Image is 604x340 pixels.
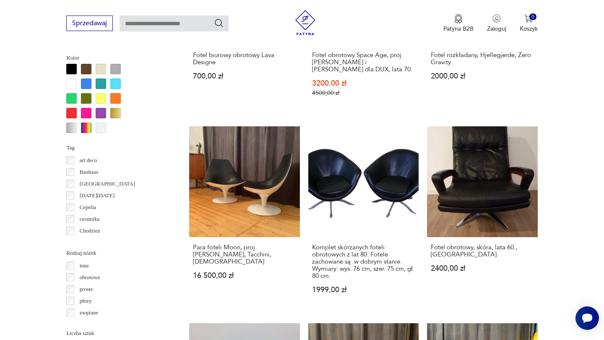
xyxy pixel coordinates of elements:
a: Sprzedawaj [66,21,113,27]
p: Patyna B2B [443,25,474,33]
img: Ikonka użytkownika [492,14,501,23]
p: 700,00 zł [193,73,296,80]
p: płozy [80,296,92,306]
p: 4500,00 zł [312,89,415,97]
p: Tag [66,143,169,152]
p: Ćmielów [80,238,100,247]
p: Rodzaj nóżek [66,248,169,258]
h3: Komplet skórzanych foteli obrotowych z lat 80. Fotele zachowane są w dobrym stanie. Wymiary: wys.... [312,244,415,280]
p: 2000,00 zł [431,73,534,80]
a: Ikona medaluPatyna B2B [443,14,474,33]
p: Liczba sztuk [66,329,169,338]
p: Chodzież [80,226,100,235]
p: inne [80,261,89,270]
div: 0 [529,13,536,21]
p: art deco [80,156,97,165]
p: Zaloguj [487,25,506,33]
p: proste [80,285,93,294]
h3: Fotel rozkładany, Hjellegjerde, Zero Gravity [431,52,534,66]
button: Zaloguj [487,14,506,33]
p: Kolor [66,53,169,63]
p: ceramika [80,214,100,224]
h3: Fotel obrotowy, skóra, lata 60., [GEOGRAPHIC_DATA] [431,244,534,258]
button: Szukaj [214,18,224,28]
a: Para foteli Moon, proj. Pietro Arosio, Tacchini, WłochyPara foteli Moon, proj. [PERSON_NAME], Tac... [189,126,299,309]
p: [DATE][DATE] [80,191,115,200]
p: Bauhaus [80,167,99,177]
p: [GEOGRAPHIC_DATA] [80,179,135,188]
p: 16 500,00 zł [193,272,296,279]
iframe: Smartsupp widget button [575,306,599,330]
img: Ikona medalu [454,14,463,24]
a: Fotel obrotowy, skóra, lata 60., NiemcyFotel obrotowy, skóra, lata 60., [GEOGRAPHIC_DATA]2400,00 zł [427,126,537,309]
p: Koszyk [520,25,538,33]
h3: Fotel biurowy obrotowy Lava Designe [193,52,296,66]
h3: Para foteli Moon, proj. [PERSON_NAME], Tacchini, [DEMOGRAPHIC_DATA] [193,244,296,265]
button: 0Koszyk [520,14,538,33]
p: zwężane [80,308,99,317]
p: obrotowe [80,273,100,282]
p: Cepelia [80,203,96,212]
img: Ikona koszyka [524,14,533,23]
p: 3200,00 zł [312,80,415,87]
p: 2400,00 zł [431,265,534,272]
h3: Fotel obrotowy Space Age, proj. [PERSON_NAME] i [PERSON_NAME] dla DUX, lata 70. [312,52,415,73]
img: Patyna - sklep z meblami i dekoracjami vintage [293,10,318,35]
a: Komplet skórzanych foteli obrotowych z lat 80. Fotele zachowane są w dobrym stanie. Wymiary: wys.... [308,126,419,309]
p: 1999,00 zł [312,286,415,293]
button: Sprzedawaj [66,16,113,31]
button: Patyna B2B [443,14,474,33]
